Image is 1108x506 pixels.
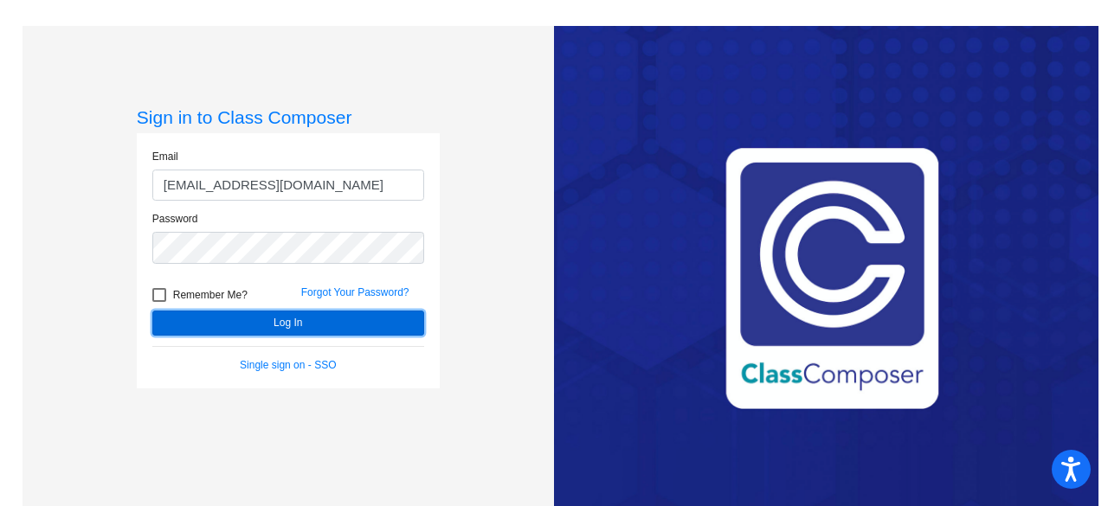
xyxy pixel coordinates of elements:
button: Log In [152,311,424,336]
label: Email [152,149,178,164]
a: Forgot Your Password? [301,286,409,298]
span: Remember Me? [173,285,248,305]
a: Single sign on - SSO [240,359,336,371]
h3: Sign in to Class Composer [137,106,440,128]
label: Password [152,211,198,227]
